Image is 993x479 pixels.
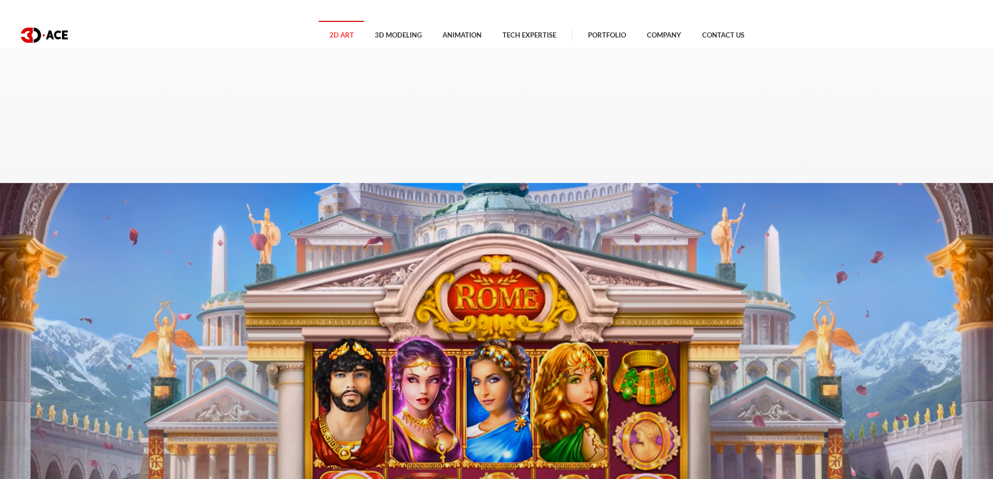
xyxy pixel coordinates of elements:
a: Tech Expertise [492,21,567,50]
img: logo dark [21,28,68,43]
a: Company [636,21,692,50]
a: 2D Art [319,21,364,50]
a: Animation [432,21,492,50]
a: Portfolio [578,21,636,50]
a: Contact Us [692,21,755,50]
a: 3D Modeling [364,21,432,50]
